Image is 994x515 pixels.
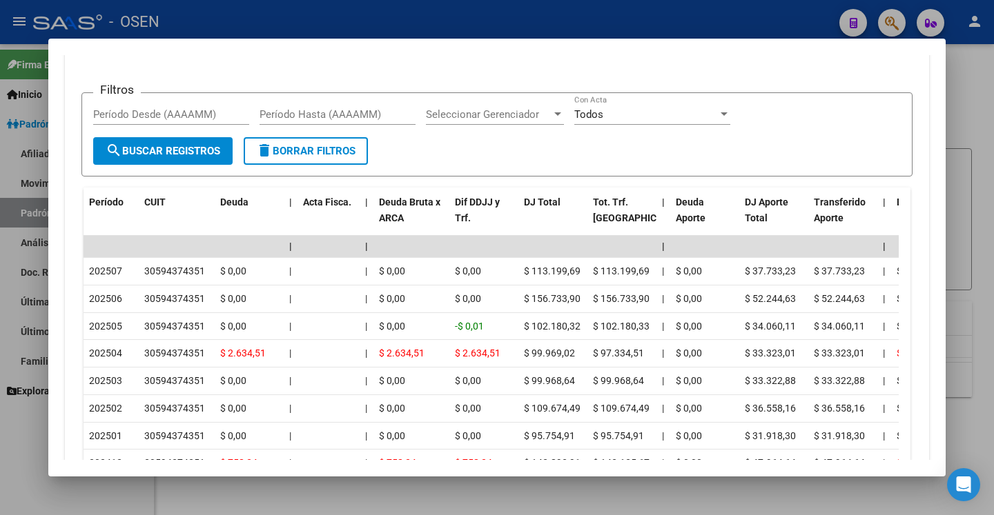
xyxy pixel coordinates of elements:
[244,137,368,165] button: Borrar Filtros
[220,265,246,276] span: $ 0,00
[455,196,500,223] span: Dif DDJJ y Trf.
[256,145,355,157] span: Borrar Filtros
[289,293,291,304] span: |
[897,321,923,332] span: $ 0,00
[676,293,702,304] span: $ 0,00
[877,188,891,248] datatable-header-cell: |
[745,265,796,276] span: $ 37.733,23
[745,321,796,332] span: $ 34.060,11
[93,137,233,165] button: Buscar Registros
[662,347,664,359] span: |
[676,457,702,468] span: $ 0,00
[745,430,796,441] span: $ 31.918,30
[814,321,865,332] span: $ 34.060,11
[289,321,291,332] span: |
[814,265,865,276] span: $ 37.733,23
[883,457,885,468] span: |
[524,403,581,414] span: $ 109.674,49
[365,196,368,208] span: |
[524,347,575,359] span: $ 99.969,02
[379,347,425,359] span: $ 2.634,51
[303,196,351,208] span: Acta Fisca.
[947,468,980,501] div: Open Intercom Messenger
[298,188,360,248] datatable-header-cell: Acta Fisca.
[883,265,885,276] span: |
[89,430,122,441] span: 202501
[662,293,664,304] span: |
[455,403,481,414] span: $ 0,00
[89,293,122,304] span: 202506
[89,403,122,414] span: 202502
[883,430,885,441] span: |
[360,188,373,248] datatable-header-cell: |
[745,293,796,304] span: $ 52.244,63
[670,188,739,248] datatable-header-cell: Deuda Aporte
[593,293,650,304] span: $ 156.733,90
[518,188,587,248] datatable-header-cell: DJ Total
[289,241,292,252] span: |
[455,347,500,359] span: $ 2.634,51
[524,375,575,386] span: $ 99.968,64
[289,196,292,208] span: |
[93,82,141,97] h3: Filtros
[455,321,484,332] span: -$ 0,01
[883,403,885,414] span: |
[455,430,481,441] span: $ 0,00
[144,196,166,208] span: CUIT
[897,430,923,441] span: $ 0,00
[89,457,122,468] span: 202412
[662,375,664,386] span: |
[676,347,702,359] span: $ 0,00
[524,430,575,441] span: $ 95.754,91
[593,430,644,441] span: $ 95.754,91
[814,347,865,359] span: $ 33.323,01
[106,145,220,157] span: Buscar Registros
[449,188,518,248] datatable-header-cell: Dif DDJJ y Trf.
[745,196,788,223] span: DJ Aporte Total
[662,457,664,468] span: |
[220,403,246,414] span: $ 0,00
[89,375,122,386] span: 202503
[524,457,581,468] span: $ 143.893,91
[144,455,205,471] div: 30594374351
[220,375,246,386] span: $ 0,00
[89,265,122,276] span: 202507
[593,403,650,414] span: $ 109.674,49
[662,196,665,208] span: |
[426,108,552,121] span: Seleccionar Gerenciador
[89,321,122,332] span: 202505
[144,401,205,416] div: 30594374351
[144,319,205,334] div: 30594374351
[814,375,865,386] span: $ 33.322,88
[662,265,664,276] span: |
[897,265,923,276] span: $ 0,00
[524,196,561,208] span: DJ Total
[379,457,416,468] span: $ 758,24
[593,321,650,332] span: $ 102.180,33
[289,265,291,276] span: |
[814,403,865,414] span: $ 36.558,16
[379,430,405,441] span: $ 0,00
[220,347,266,359] span: $ 2.634,51
[84,188,139,248] datatable-header-cell: Período
[373,188,449,248] datatable-header-cell: Deuda Bruta x ARCA
[379,196,440,223] span: Deuda Bruta x ARCA
[379,321,405,332] span: $ 0,00
[220,430,246,441] span: $ 0,00
[524,321,581,332] span: $ 102.180,32
[106,142,122,159] mat-icon: search
[220,196,248,208] span: Deuda
[883,196,886,208] span: |
[814,457,865,468] span: $ 47.964,64
[745,457,796,468] span: $ 47.964,64
[883,241,886,252] span: |
[676,375,702,386] span: $ 0,00
[574,108,603,121] span: Todos
[289,375,291,386] span: |
[365,265,367,276] span: |
[365,403,367,414] span: |
[256,142,273,159] mat-icon: delete
[365,430,367,441] span: |
[662,321,664,332] span: |
[593,265,650,276] span: $ 113.199,69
